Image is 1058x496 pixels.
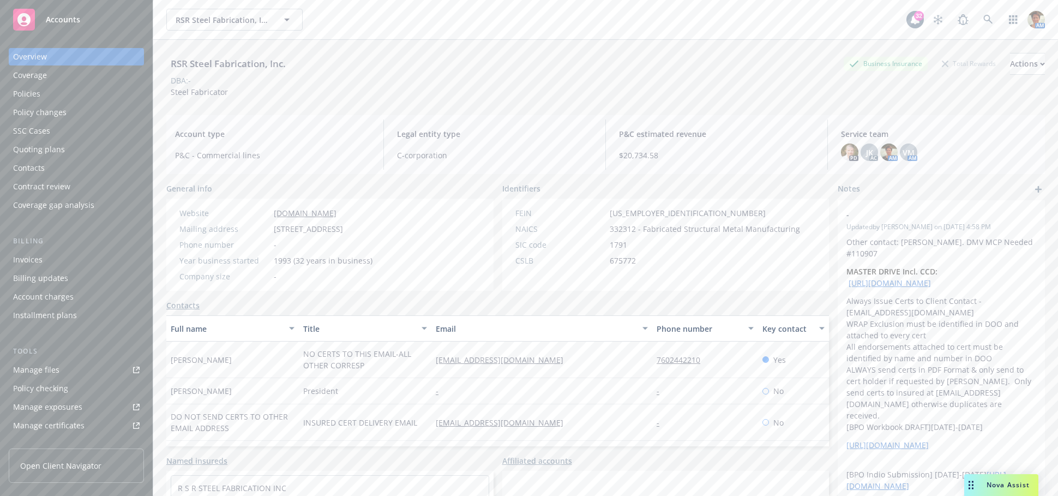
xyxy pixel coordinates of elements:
span: - [274,239,276,250]
span: 1993 (32 years in business) [274,255,372,266]
a: Named insureds [166,455,227,467]
span: Updated by [PERSON_NAME] on [DATE] 4:58 PM [846,222,1036,232]
button: Nova Assist [964,474,1038,496]
div: Contacts [13,159,45,177]
a: Installment plans [9,307,144,324]
div: Website [179,207,269,219]
a: [EMAIL_ADDRESS][DOMAIN_NAME] [436,417,572,428]
a: - [657,386,668,396]
div: DBA: - [171,75,191,86]
div: Coverage gap analysis [13,196,94,214]
button: Key contact [758,315,829,342]
a: Manage exposures [9,398,144,416]
li: WRAP Exclusion must be identified in DOO and attached to every cert [846,318,1036,341]
img: photo [880,144,898,161]
div: Policies [13,85,40,103]
a: Switch app [1002,9,1024,31]
span: Identifiers [502,183,540,194]
a: Report a Bug [952,9,974,31]
span: Open Client Navigator [20,460,101,471]
span: INSURED CERT DELIVERY EMAIL [303,417,417,428]
a: [URL][DOMAIN_NAME] [849,278,931,288]
span: VM [903,147,915,158]
a: Policy changes [9,104,144,121]
a: Billing updates [9,270,144,287]
div: Email [436,323,636,334]
div: Billing [9,236,144,247]
a: Manage certificates [9,417,144,434]
img: photo [1027,11,1045,28]
div: SSC Cases [13,122,50,140]
a: - [657,417,668,428]
button: RSR Steel Fabrication, Inc. [166,9,303,31]
span: C-corporation [397,150,592,161]
p: [BPO Workbook DRAFT][DATE]-[DATE] [846,421,1036,433]
p: [BPO Indio Submission] [DATE]-[DATE] [846,469,1036,492]
div: FEIN [515,207,605,219]
div: Invoices [13,251,43,268]
a: Manage claims [9,435,144,453]
li: All endorsements attached to cert must be identified by name and number in DOO [846,341,1036,364]
div: Policy checking [13,380,68,397]
a: Stop snowing [927,9,949,31]
img: photo [841,144,858,161]
div: Full name [171,323,282,334]
div: Key contact [762,323,813,334]
div: RSR Steel Fabrication, Inc. [166,57,290,71]
span: 332312 - Fabricated Structural Metal Manufacturing [610,223,800,235]
div: SIC code [515,239,605,250]
span: P&C - Commercial lines [175,150,370,161]
span: Legal entity type [397,128,592,140]
a: Policy checking [9,380,144,397]
button: Full name [166,315,299,342]
a: - [436,386,447,396]
a: Manage files [9,361,144,379]
p: Other contact: [PERSON_NAME]. DMV MCP Needed #110907 [846,236,1036,259]
div: Manage exposures [13,398,82,416]
span: 675772 [610,255,636,266]
div: Installment plans [13,307,77,324]
div: NAICS [515,223,605,235]
button: Phone number [652,315,758,342]
div: Actions [1010,53,1045,74]
a: Search [977,9,999,31]
a: Contract review [9,178,144,195]
a: [URL][DOMAIN_NAME] [846,440,929,450]
div: Business Insurance [844,57,928,70]
a: Contacts [166,300,200,311]
span: Notes [838,183,860,196]
button: Email [431,315,652,342]
div: Manage files [13,361,59,379]
div: Title [303,323,415,334]
div: Drag to move [964,474,978,496]
button: Title [299,315,431,342]
button: Actions [1010,53,1045,75]
span: Steel Fabricator [171,87,228,97]
span: [PERSON_NAME] [171,354,232,366]
div: Contract review [13,178,70,195]
a: SSC Cases [9,122,144,140]
span: [US_EMPLOYER_IDENTIFICATION_NUMBER] [610,207,766,219]
a: Accounts [9,4,144,35]
span: P&C estimated revenue [619,128,814,140]
span: $20,734.58 [619,150,814,161]
span: RSR Steel Fabrication, Inc. [176,14,270,26]
a: add [1032,183,1045,196]
span: General info [166,183,212,194]
div: Company size [179,271,269,282]
div: 32 [914,11,924,21]
span: Nova Assist [987,480,1030,489]
span: DO NOT SEND CERTS TO OTHER EMAIL ADDRESS [171,411,294,434]
a: [EMAIL_ADDRESS][DOMAIN_NAME] [436,355,572,365]
a: Quoting plans [9,141,144,158]
span: President [303,385,338,397]
a: R S R STEEL FABRICATION INC [178,483,286,493]
div: Account charges [13,288,74,306]
a: Affiliated accounts [502,455,572,467]
p: Always Issue Certs to Client Contact - [EMAIL_ADDRESS][DOMAIN_NAME] [846,295,1036,318]
strong: MASTER DRIVE Incl. CCD: [846,266,937,277]
a: Account charges [9,288,144,306]
div: Year business started [179,255,269,266]
span: Account type [175,128,370,140]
